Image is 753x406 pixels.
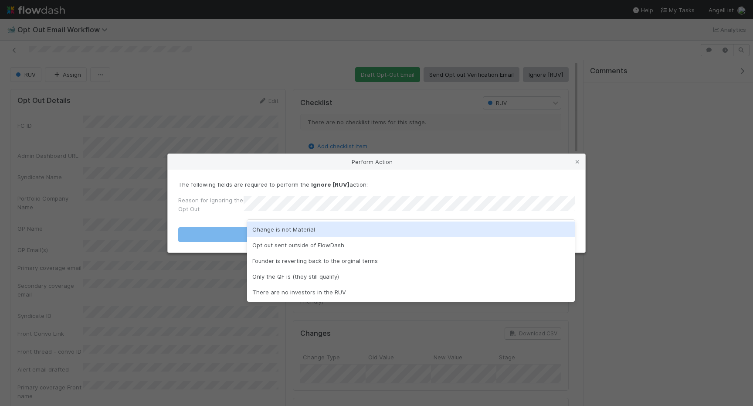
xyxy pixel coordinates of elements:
div: Opt out sent outside of FlowDash [247,237,575,253]
div: Founder is reverting back to the orginal terms [247,253,575,269]
button: Ignore [RUV] [178,227,575,242]
div: Change is not Material [247,222,575,237]
strong: Ignore [RUV] [311,181,349,188]
div: There are no investors in the RUV [247,284,575,300]
label: Reason for Ignoring the Opt Out [178,196,244,213]
div: Only the QF is (they still qualify) [247,269,575,284]
p: The following fields are required to perform the action: [178,180,575,189]
div: Perform Action [168,154,585,170]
